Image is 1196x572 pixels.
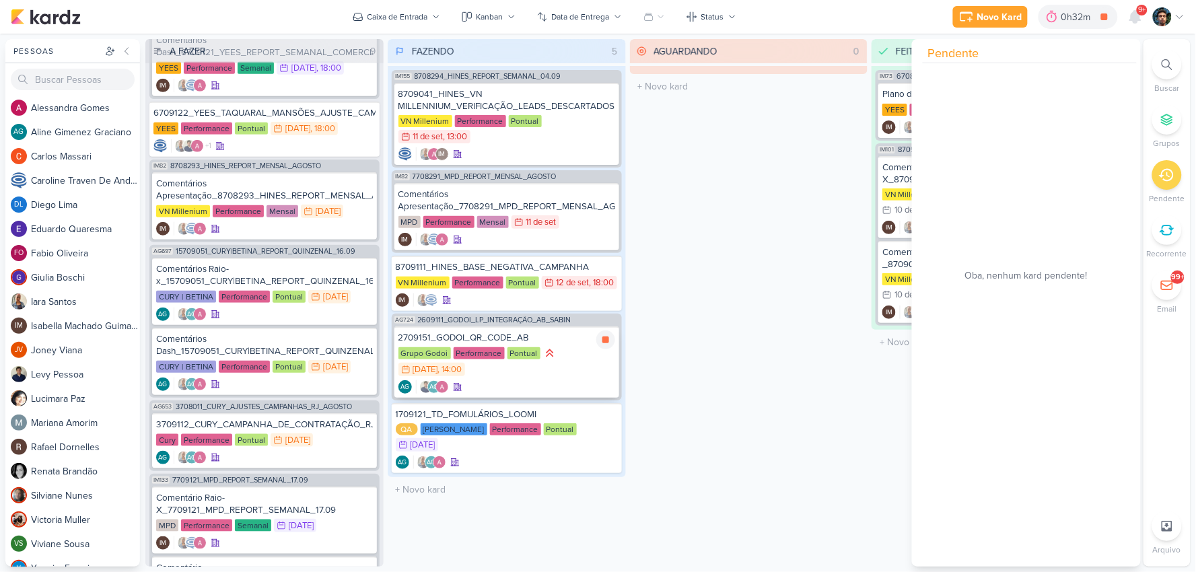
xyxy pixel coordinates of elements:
[874,332,1107,352] input: + Novo kard
[323,363,348,371] div: [DATE]
[1139,5,1146,15] span: 9+
[882,221,896,234] div: Criador(a): Isabella Machado Guimarães
[156,222,170,236] div: Isabella Machado Guimarães
[31,149,140,164] div: C a r l o s M a s s a r i
[152,162,168,170] span: IM82
[1147,248,1187,260] p: Recorrente
[977,10,1022,24] div: Novo Kard
[1154,137,1181,149] p: Grupos
[213,205,264,217] div: Performance
[365,44,381,59] div: 9
[11,9,81,25] img: kardz.app
[156,451,170,464] div: Criador(a): Aline Gimenez Graciano
[1144,50,1191,94] li: Ctrl + F
[429,384,438,391] p: AG
[433,456,446,469] img: Alessandra Gomes
[435,147,449,161] div: Isabella Machado Guimarães
[398,380,412,394] div: Criador(a): Aline Gimenez Graciano
[172,476,308,484] span: 7709121_MPD_REPORT_SEMANAL_17.09
[156,178,373,202] div: Comentários Apresentação_8708293_HINES_REPORT_MENSAL_AGOSTO
[31,319,140,333] div: I s a b e l l a M a c h a d o G u i m a r ã e s
[886,310,892,316] p: IM
[182,139,196,153] img: Levy Pessoa
[903,221,917,234] img: Iara Santos
[31,198,140,212] div: D i e g o L i m a
[882,120,896,134] div: Criador(a): Isabella Machado Guimarães
[235,122,268,135] div: Pontual
[11,221,27,237] img: Eduardo Quaresma
[177,308,190,321] img: Iara Santos
[417,456,430,469] img: Iara Santos
[219,291,270,303] div: Performance
[557,279,590,287] div: 12 de set
[177,451,190,464] img: Iara Santos
[396,456,409,469] div: Criador(a): Aline Gimenez Graciano
[396,408,618,421] div: 1709121_TD_FOMULÁRIOS_LOOMI
[900,221,933,234] div: Colaboradores: Iara Santos, Caroline Traven De Andrade, Alessandra Gomes
[398,216,421,228] div: MPD
[506,277,539,289] div: Pontual
[398,380,412,394] div: Aline Gimenez Graciano
[185,308,199,321] div: Aline Gimenez Graciano
[11,415,27,431] img: Mariana Amorim
[400,384,409,391] p: AG
[596,330,615,349] div: Parar relógio
[882,88,1099,100] div: Plano de Mídia_6708284_YEES_PDM_OUTUBRO
[1155,82,1180,94] p: Buscar
[31,513,140,527] div: V i c t o r i a M u l l e r
[316,64,341,73] div: , 18:00
[878,146,895,153] span: IM101
[159,455,168,462] p: AG
[509,115,542,127] div: Pontual
[14,129,24,136] p: AG
[413,365,438,374] div: [DATE]
[477,216,509,228] div: Mensal
[174,451,207,464] div: Colaboradores: Iara Santos, Aline Gimenez Graciano, Alessandra Gomes
[896,73,1006,80] span: 6708284_YEES_PDM_OUTUBRO
[396,293,409,307] div: Criador(a): Isabella Machado Guimarães
[421,423,487,435] div: [PERSON_NAME]
[396,261,618,273] div: 8709111_HINES_BASE_NEGATIVA_CAMPANHA
[882,188,936,201] div: VN Millenium
[152,476,170,484] span: IM133
[11,439,27,455] img: Rafael Dornelles
[416,233,449,246] div: Colaboradores: Iara Santos, Caroline Traven De Andrade, Alessandra Gomes
[31,271,140,285] div: G i u l i a B o s c h i
[398,460,407,466] p: AG
[11,124,27,140] div: Aline Gimenez Graciano
[11,390,27,406] img: Lucimara Paz
[323,293,348,301] div: [DATE]
[160,226,166,233] p: IM
[1158,303,1177,315] p: Email
[156,492,373,516] div: Comentário Raio-X_7709121_MPD_REPORT_SEMANAL_17.09
[31,295,140,309] div: I a r a S a n t o s
[31,174,140,188] div: C a r o l i n e T r a v e n D e A n d r a d e
[316,207,341,216] div: [DATE]
[413,456,446,469] div: Colaboradores: Iara Santos, Aline Gimenez Graciano, Alessandra Gomes
[31,392,140,406] div: L u c i m a r a P a z
[900,120,933,134] div: Colaboradores: Iara Santos, Caroline Traven De Andrade, Alessandra Gomes
[507,347,540,359] div: Pontual
[185,222,199,236] img: Caroline Traven De Andrade
[11,463,27,479] img: Renata Brandão
[153,107,376,119] div: 6709122_YEES_TAQUARAL_MANSÕES_AJUSTE_CAMPANHA_MIA
[543,347,557,360] div: Prioridade Alta
[153,139,167,153] div: Criador(a): Caroline Traven De Andrade
[11,196,27,213] div: Diego Lima
[15,322,23,330] p: IM
[188,382,197,388] p: AG
[398,233,412,246] div: Criador(a): Isabella Machado Guimarães
[181,434,232,446] div: Performance
[31,222,140,236] div: E d u a r d o Q u a r e s m a
[882,273,936,285] div: VN Millenium
[193,222,207,236] img: Alessandra Gomes
[590,279,614,287] div: , 18:00
[398,88,615,112] div: 8709041_HINES_VN MILLENNIUM_VERIFICAÇÃO_LEADS_DESCARTADOS
[159,382,168,388] p: AG
[419,147,433,161] img: Iara Santos
[423,216,474,228] div: Performance
[435,380,449,394] img: Alessandra Gomes
[235,434,268,446] div: Pontual
[156,291,216,303] div: CURY | BETINA
[11,100,27,116] img: Alessandra Gomes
